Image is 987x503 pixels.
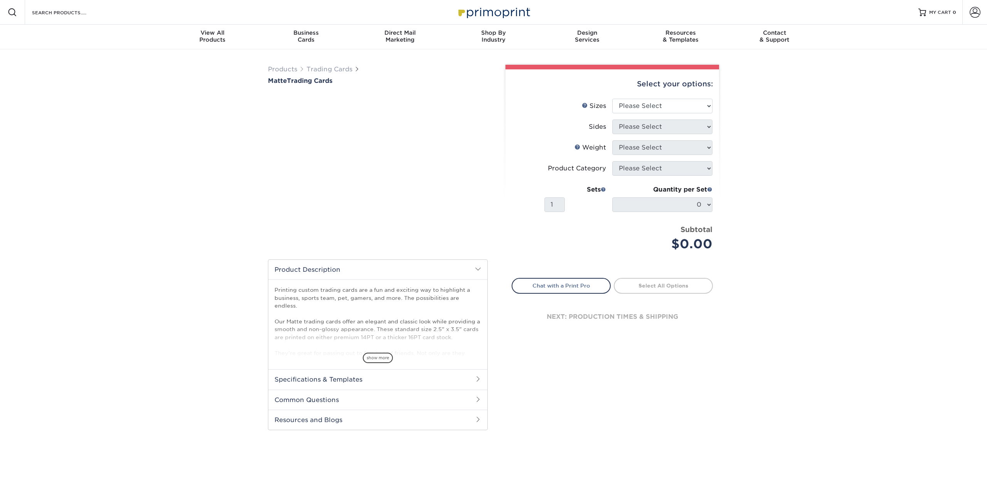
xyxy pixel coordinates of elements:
[259,29,353,43] div: Cards
[31,8,106,17] input: SEARCH PRODUCTS.....
[728,29,821,43] div: & Support
[618,235,712,253] div: $0.00
[953,10,956,15] span: 0
[540,29,634,43] div: Services
[166,29,259,43] div: Products
[634,25,728,49] a: Resources& Templates
[166,25,259,49] a: View AllProducts
[540,25,634,49] a: DesignServices
[268,77,488,84] h1: Trading Cards
[268,390,487,410] h2: Common Questions
[634,29,728,36] span: Resources
[589,122,606,131] div: Sides
[447,29,541,43] div: Industry
[728,29,821,36] span: Contact
[634,29,728,43] div: & Templates
[307,66,352,73] a: Trading Cards
[447,25,541,49] a: Shop ByIndustry
[447,29,541,36] span: Shop By
[455,4,532,20] img: Primoprint
[166,29,259,36] span: View All
[540,29,634,36] span: Design
[548,164,606,173] div: Product Category
[574,143,606,152] div: Weight
[512,294,713,340] div: next: production times & shipping
[612,185,712,194] div: Quantity per Set
[582,101,606,111] div: Sizes
[381,232,401,251] img: Trading Cards 02
[363,353,393,363] span: show more
[259,29,353,36] span: Business
[353,29,447,36] span: Direct Mail
[268,66,297,73] a: Products
[353,29,447,43] div: Marketing
[353,25,447,49] a: Direct MailMarketing
[728,25,821,49] a: Contact& Support
[268,410,487,430] h2: Resources and Blogs
[268,77,488,84] a: MatteTrading Cards
[929,9,951,16] span: MY CART
[614,278,713,293] a: Select All Options
[268,77,287,84] span: Matte
[275,286,481,388] p: Printing custom trading cards are a fun and exciting way to highlight a business, sports team, pe...
[512,278,611,293] a: Chat with a Print Pro
[544,185,606,194] div: Sets
[259,25,353,49] a: BusinessCards
[512,69,713,99] div: Select your options:
[680,225,712,234] strong: Subtotal
[268,369,487,389] h2: Specifications & Templates
[355,232,375,251] img: Trading Cards 01
[268,260,487,279] h2: Product Description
